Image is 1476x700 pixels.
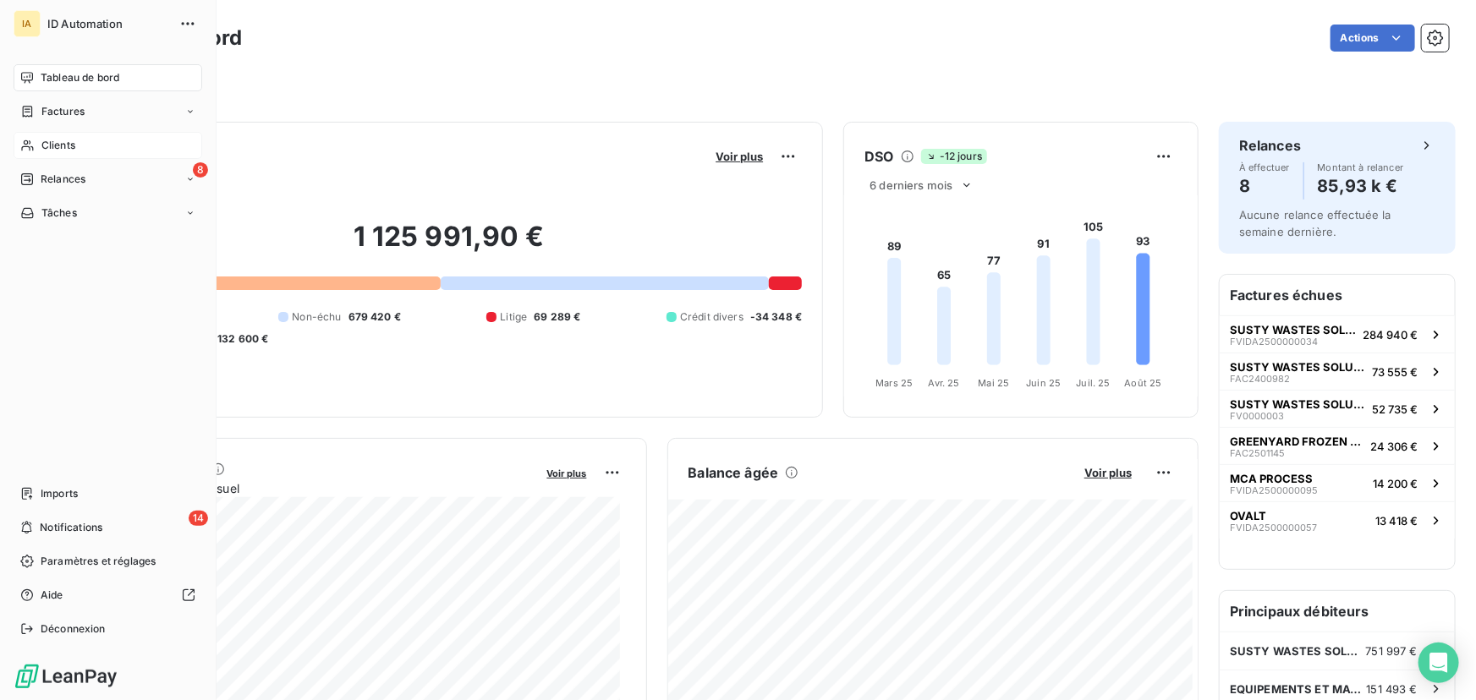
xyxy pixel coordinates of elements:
[1239,208,1391,238] span: Aucune relance effectuée la semaine dernière.
[1373,477,1418,490] span: 14 200 €
[14,64,202,91] a: Tableau de bord
[1418,643,1459,683] div: Open Intercom Messenger
[14,98,202,125] a: Factures
[716,150,763,163] span: Voir plus
[864,146,893,167] h6: DSO
[1027,377,1062,389] tspan: Juin 25
[41,70,119,85] span: Tableau de bord
[1363,328,1418,342] span: 284 940 €
[1230,374,1290,384] span: FAC2400982
[921,149,987,164] span: -12 jours
[14,548,202,575] a: Paramètres et réglages
[348,309,401,325] span: 679 420 €
[1084,466,1132,479] span: Voir plus
[1230,522,1317,533] span: FVIDA2500000057
[41,588,63,603] span: Aide
[1220,501,1455,539] button: OVALTFVIDA250000005713 418 €
[14,582,202,609] a: Aide
[1239,172,1290,200] h4: 8
[41,205,77,221] span: Tâches
[1230,411,1284,421] span: FV0000003
[929,377,960,389] tspan: Avr. 25
[1375,514,1418,528] span: 13 418 €
[1370,440,1418,453] span: 24 306 €
[1372,365,1418,379] span: 73 555 €
[1220,591,1455,632] h6: Principaux débiteurs
[1230,472,1313,485] span: MCA PROCESS
[547,468,587,479] span: Voir plus
[40,520,102,535] span: Notifications
[41,621,106,637] span: Déconnexion
[1220,464,1455,501] button: MCA PROCESSFVIDA250000009514 200 €
[1331,25,1415,52] button: Actions
[1230,448,1285,458] span: FAC2501145
[870,178,952,192] span: 6 derniers mois
[292,309,341,325] span: Non-échu
[1230,485,1318,495] span: FVIDA2500000095
[680,309,743,325] span: Crédit divers
[1220,427,1455,464] button: GREENYARD FROZEN FRANCE SASFAC250114524 306 €
[1318,172,1404,200] h4: 85,93 k €
[14,663,118,690] img: Logo LeanPay
[750,309,802,325] span: -34 348 €
[1230,509,1266,522] span: OVALT
[41,554,156,569] span: Paramètres et réglages
[1230,682,1367,696] span: EQUIPEMENTS ET MACHINES DE L'OUEST
[189,511,208,526] span: 14
[41,172,85,187] span: Relances
[1366,644,1418,658] span: 751 997 €
[1230,360,1365,374] span: SUSTY WASTES SOLUTIONS [GEOGRAPHIC_DATA] (SWS FRANCE)
[14,132,202,159] a: Clients
[14,10,41,37] div: IA
[41,486,78,501] span: Imports
[14,166,202,193] a: 8Relances
[1079,465,1137,480] button: Voir plus
[876,377,914,389] tspan: Mars 25
[14,200,202,227] a: Tâches
[212,331,269,347] span: -132 600 €
[1318,162,1404,172] span: Montant à relancer
[534,309,580,325] span: 69 289 €
[1077,377,1111,389] tspan: Juil. 25
[1230,336,1318,347] span: FVIDA2500000034
[96,220,802,271] h2: 1 125 991,90 €
[1230,644,1366,658] span: SUSTY WASTES SOLUTIONS [GEOGRAPHIC_DATA] (SWS FRANCE)
[193,162,208,178] span: 8
[96,479,535,497] span: Chiffre d'affaires mensuel
[1239,162,1290,172] span: À effectuer
[14,480,202,507] a: Imports
[542,465,592,480] button: Voir plus
[1220,353,1455,390] button: SUSTY WASTES SOLUTIONS [GEOGRAPHIC_DATA] (SWS FRANCE)FAC240098273 555 €
[979,377,1010,389] tspan: Mai 25
[1230,435,1364,448] span: GREENYARD FROZEN FRANCE SAS
[41,104,85,119] span: Factures
[689,462,779,483] h6: Balance âgée
[1220,275,1455,315] h6: Factures échues
[1230,323,1356,336] span: SUSTY WASTES SOLUTIONS [GEOGRAPHIC_DATA] (SWS FRANCE)
[1230,397,1365,411] span: SUSTY WASTES SOLUTIONS [GEOGRAPHIC_DATA] (SWS FRANCE)
[1125,377,1162,389] tspan: Août 25
[1367,682,1418,696] span: 151 493 €
[1372,402,1418,416] span: 52 735 €
[47,17,169,30] span: ID Automation
[500,309,527,325] span: Litige
[1220,315,1455,353] button: SUSTY WASTES SOLUTIONS [GEOGRAPHIC_DATA] (SWS FRANCE)FVIDA2500000034284 940 €
[711,149,768,164] button: Voir plus
[1220,390,1455,427] button: SUSTY WASTES SOLUTIONS [GEOGRAPHIC_DATA] (SWS FRANCE)FV000000352 735 €
[41,138,75,153] span: Clients
[1239,135,1301,156] h6: Relances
